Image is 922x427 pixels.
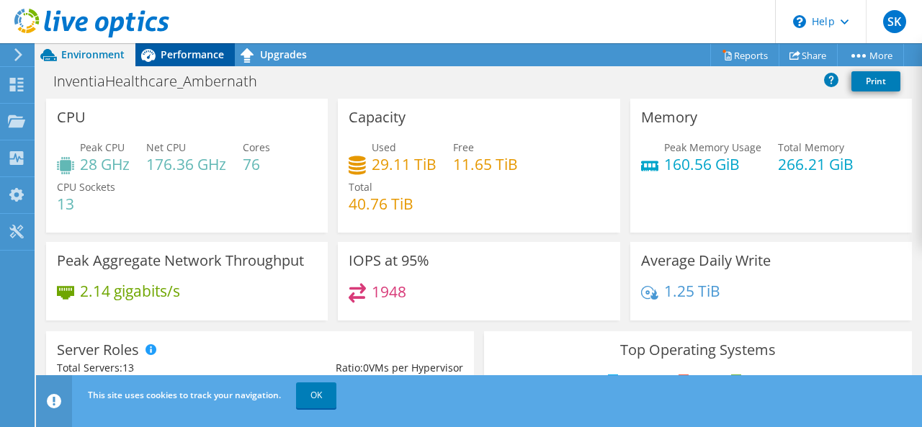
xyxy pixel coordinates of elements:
[851,71,900,91] a: Print
[146,156,226,172] h4: 176.36 GHz
[80,283,180,299] h4: 2.14 gigabits/s
[80,140,125,154] span: Peak CPU
[57,253,304,269] h3: Peak Aggregate Network Throughput
[57,342,139,358] h3: Server Roles
[837,44,904,66] a: More
[372,156,437,172] h4: 29.11 TiB
[664,283,720,299] h4: 1.25 TiB
[61,48,125,61] span: Environment
[57,180,115,194] span: CPU Sockets
[146,140,186,154] span: Net CPU
[260,48,307,61] span: Upgrades
[604,372,666,388] li: Windows
[260,360,463,376] div: Ratio: VMs per Hypervisor
[883,10,906,33] span: SK
[453,140,474,154] span: Free
[80,156,130,172] h4: 28 GHz
[363,361,369,374] span: 0
[728,372,784,388] li: VMware
[296,382,336,408] a: OK
[161,48,224,61] span: Performance
[349,109,406,125] h3: Capacity
[57,360,260,376] div: Total Servers:
[88,389,281,401] span: This site uses cookies to track your navigation.
[641,109,697,125] h3: Memory
[675,372,718,388] li: Linux
[779,44,838,66] a: Share
[793,15,806,28] svg: \n
[57,109,86,125] h3: CPU
[122,361,134,374] span: 13
[495,342,901,358] h3: Top Operating Systems
[372,284,406,300] h4: 1948
[778,140,844,154] span: Total Memory
[710,44,779,66] a: Reports
[349,180,372,194] span: Total
[243,140,270,154] span: Cores
[372,140,396,154] span: Used
[778,156,854,172] h4: 266.21 GiB
[349,196,413,212] h4: 40.76 TiB
[641,253,771,269] h3: Average Daily Write
[664,140,761,154] span: Peak Memory Usage
[453,156,518,172] h4: 11.65 TiB
[57,196,115,212] h4: 13
[47,73,279,89] h1: InventiaHealthcare_Ambernath
[243,156,270,172] h4: 76
[349,253,429,269] h3: IOPS at 95%
[664,156,761,172] h4: 160.56 GiB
